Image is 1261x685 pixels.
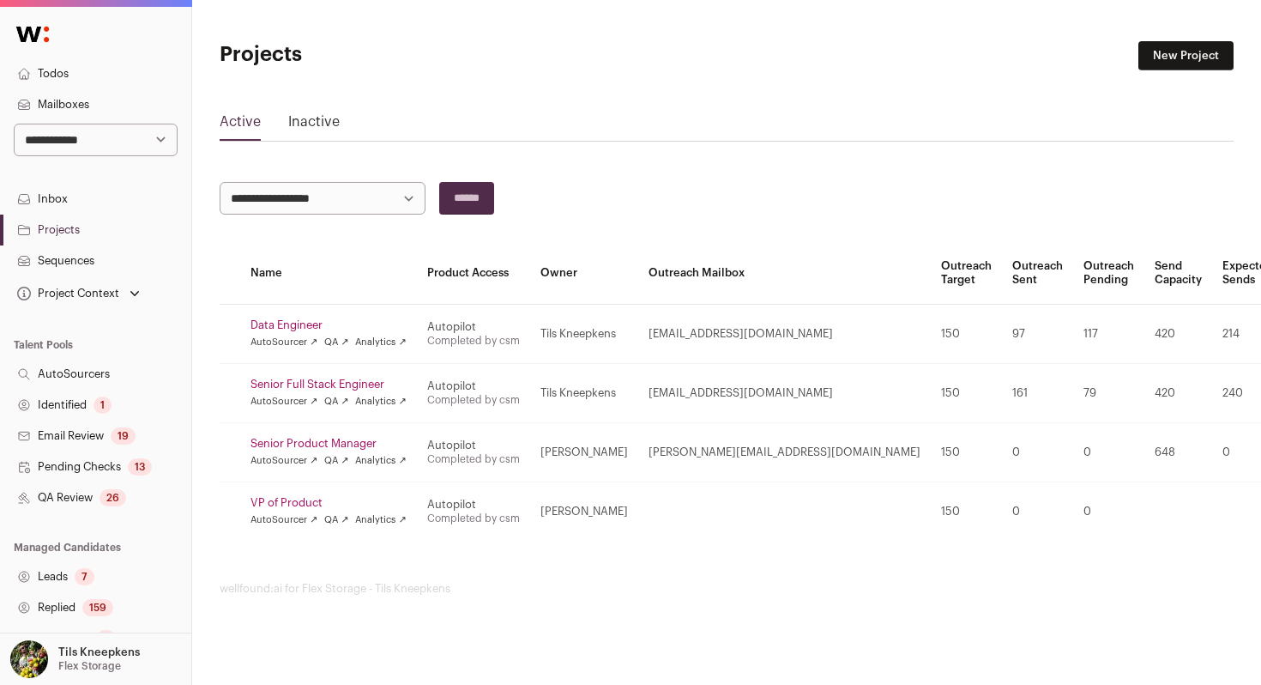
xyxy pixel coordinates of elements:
div: 2 [96,630,116,647]
td: 0 [1073,482,1144,542]
a: AutoSourcer ↗ [250,395,317,409]
a: Completed by csm [427,454,520,464]
a: Analytics ↗ [355,454,406,468]
div: 13 [128,458,152,476]
td: 79 [1073,364,1144,423]
td: 150 [931,305,1002,364]
div: Autopilot [427,379,520,393]
div: 26 [100,489,126,506]
a: QA ↗ [324,395,348,409]
a: QA ↗ [324,336,348,349]
td: 420 [1144,364,1212,423]
a: Inactive [288,112,340,139]
td: Tils Kneepkens [530,305,638,364]
th: Name [240,242,417,305]
a: QA ↗ [324,454,348,468]
th: Outreach Sent [1002,242,1073,305]
td: 0 [1002,423,1073,482]
td: 648 [1144,423,1212,482]
td: [EMAIL_ADDRESS][DOMAIN_NAME] [638,364,931,423]
button: Open dropdown [14,282,143,306]
div: Autopilot [427,439,520,452]
a: Data Engineer [250,318,407,332]
div: Autopilot [427,320,520,334]
p: Flex Storage [58,659,121,673]
p: Tils Kneepkens [58,646,140,659]
th: Outreach Pending [1073,242,1144,305]
td: [EMAIL_ADDRESS][DOMAIN_NAME] [638,305,931,364]
th: Send Capacity [1144,242,1212,305]
td: 117 [1073,305,1144,364]
th: Owner [530,242,638,305]
a: VP of Product [250,496,407,510]
footer: wellfound:ai for Flex Storage - Tils Kneepkens [220,582,1234,596]
a: Completed by csm [427,395,520,405]
td: [PERSON_NAME] [530,482,638,542]
div: 7 [75,568,94,585]
h1: Projects [220,41,558,69]
a: QA ↗ [324,513,348,527]
div: 19 [111,427,136,445]
div: 1 [94,397,112,414]
a: Active [220,112,261,139]
td: 150 [931,423,1002,482]
td: 420 [1144,305,1212,364]
td: 0 [1002,482,1073,542]
a: Senior Product Manager [250,437,407,451]
td: 0 [1073,423,1144,482]
a: Completed by csm [427,336,520,346]
a: Analytics ↗ [355,336,406,349]
img: 6689865-medium_jpg [10,640,48,678]
td: 97 [1002,305,1073,364]
td: 161 [1002,364,1073,423]
a: New Project [1138,41,1234,70]
div: 159 [82,599,113,616]
div: Autopilot [427,498,520,512]
a: AutoSourcer ↗ [250,513,317,527]
td: 150 [931,482,1002,542]
td: 150 [931,364,1002,423]
a: Completed by csm [427,513,520,524]
a: Analytics ↗ [355,513,406,527]
td: Tils Kneepkens [530,364,638,423]
button: Open dropdown [7,640,143,678]
a: AutoSourcer ↗ [250,454,317,468]
a: Senior Full Stack Engineer [250,378,407,391]
th: Outreach Mailbox [638,242,931,305]
a: AutoSourcer ↗ [250,336,317,349]
th: Outreach Target [931,242,1002,305]
th: Product Access [417,242,530,305]
a: Analytics ↗ [355,395,406,409]
td: [PERSON_NAME] [530,423,638,482]
td: [PERSON_NAME][EMAIL_ADDRESS][DOMAIN_NAME] [638,423,931,482]
img: Wellfound [7,17,58,52]
div: Project Context [14,287,119,300]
